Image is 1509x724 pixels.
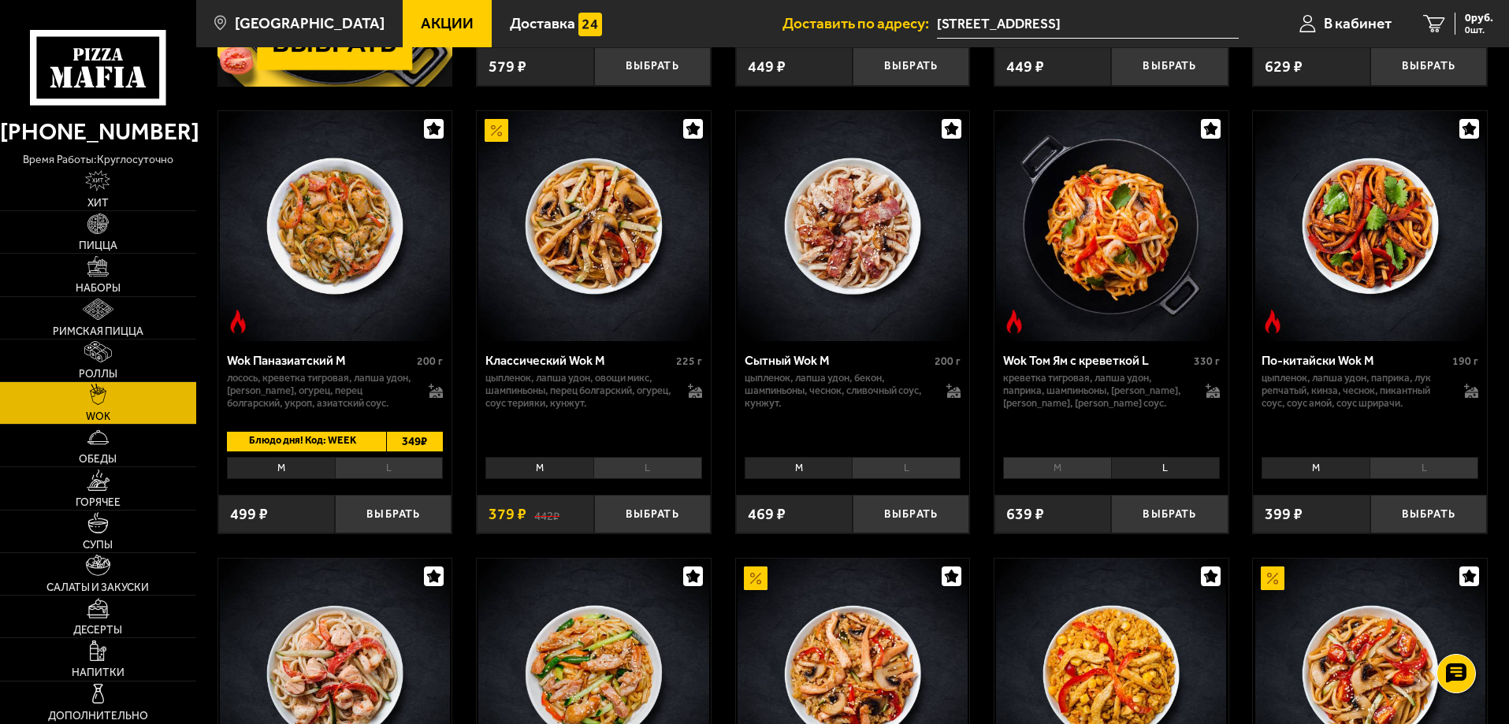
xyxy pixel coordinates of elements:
a: Острое блюдоПо-китайски Wok M [1253,111,1487,341]
button: Выбрать [594,47,711,86]
span: Обеды [79,454,117,465]
img: Сытный Wok M [738,111,968,341]
span: 349 ₽ [386,432,444,451]
span: WOK [86,411,110,422]
li: L [335,457,444,479]
a: Острое блюдоWok Том Ям с креветкой L [994,111,1228,341]
span: Напитки [72,667,125,678]
img: Акционный [485,119,508,143]
img: Акционный [744,566,768,590]
p: лосось, креветка тигровая, лапша удон, [PERSON_NAME], огурец, перец болгарский, укроп, азиатский ... [227,372,414,410]
a: АкционныйКлассический Wok M [477,111,711,341]
span: 639 ₽ [1006,507,1044,522]
li: M [1003,457,1111,479]
button: Выбрать [594,495,711,533]
button: Выбрать [853,47,969,86]
span: Горячее [76,497,121,508]
span: 399 ₽ [1265,507,1303,522]
a: Сытный Wok M [736,111,970,341]
img: Акционный [1261,566,1284,590]
span: Десерты [73,625,122,636]
span: 200 г [417,355,443,368]
span: Акции [421,16,474,31]
span: 200 г [935,355,961,368]
span: 499 ₽ [230,507,268,522]
img: 15daf4d41897b9f0e9f617042186c801.svg [578,13,602,36]
p: цыпленок, лапша удон, овощи микс, шампиньоны, перец болгарский, огурец, соус терияки, кунжут. [485,372,672,410]
img: Острое блюдо [1261,310,1284,333]
span: Доставить по адресу: [782,16,937,31]
span: В кабинет [1324,16,1392,31]
button: Выбрать [1111,47,1228,86]
p: креветка тигровая, лапша удон, паприка, шампиньоны, [PERSON_NAME], [PERSON_NAME], [PERSON_NAME] с... [1003,372,1190,410]
span: [GEOGRAPHIC_DATA] [235,16,385,31]
li: L [593,457,702,479]
div: Классический Wok M [485,353,672,368]
button: Выбрать [1370,495,1487,533]
div: Сытный Wok M [745,353,931,368]
li: M [227,457,335,479]
span: 449 ₽ [748,59,786,75]
li: M [485,457,593,479]
span: Хит [87,198,109,209]
span: Роллы [79,369,117,380]
li: L [1111,457,1220,479]
span: 469 ₽ [748,507,786,522]
span: 225 г [676,355,702,368]
div: По-китайски Wok M [1262,353,1448,368]
span: 629 ₽ [1265,59,1303,75]
p: цыпленок, лапша удон, паприка, лук репчатый, кинза, чеснок, пикантный соус, соус Амой, соус шрирачи. [1262,372,1448,410]
li: M [745,457,853,479]
span: Супы [83,540,113,551]
span: Пицца [79,240,117,251]
span: Доставка [510,16,575,31]
span: 190 г [1452,355,1478,368]
p: цыпленок, лапша удон, бекон, шампиньоны, чеснок, сливочный соус, кунжут. [745,372,931,410]
s: 442 ₽ [534,507,559,522]
li: L [852,457,961,479]
a: Острое блюдоWok Паназиатский M [218,111,452,341]
span: 0 шт. [1465,25,1493,35]
div: Wok Паназиатский M [227,353,414,368]
span: Дополнительно [48,711,148,722]
img: Острое блюдо [1002,310,1026,333]
span: Римская пицца [53,326,143,337]
span: 449 ₽ [1006,59,1044,75]
span: 330 г [1194,355,1220,368]
button: Выбрать [853,495,969,533]
img: Wok Паназиатский M [220,111,450,341]
span: 379 ₽ [489,507,526,522]
li: L [1370,457,1478,479]
span: Салаты и закуски [46,582,149,593]
div: Wok Том Ям с креветкой L [1003,353,1190,368]
span: Наборы [76,283,121,294]
img: Классический Wok M [478,111,708,341]
span: 579 ₽ [489,59,526,75]
img: По-китайски Wok M [1255,111,1485,341]
button: Выбрать [335,495,452,533]
input: Ваш адрес доставки [937,9,1239,39]
span: 0 руб. [1465,13,1493,24]
img: Острое блюдо [226,310,250,333]
span: Блюдо дня! Код: WEEK [227,432,372,451]
button: Выбрать [1111,495,1228,533]
img: Wok Том Ям с креветкой L [996,111,1226,341]
button: Выбрать [1370,47,1487,86]
li: M [1262,457,1370,479]
span: Ленинградская область, Всеволожск, Станционная улица, 2 [937,9,1239,39]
